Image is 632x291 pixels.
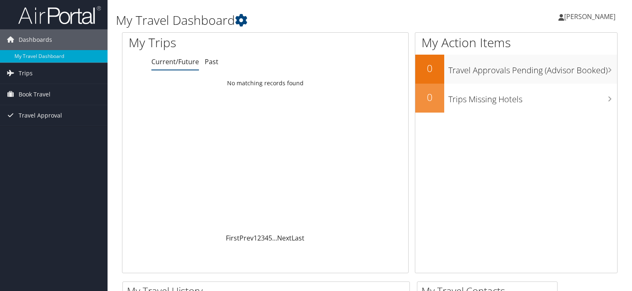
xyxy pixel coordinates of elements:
h1: My Trips [129,34,283,51]
a: First [226,233,239,243]
h2: 0 [415,90,444,104]
h3: Travel Approvals Pending (Advisor Booked) [448,60,617,76]
a: Past [205,57,218,66]
span: Trips [19,63,33,84]
a: 2 [257,233,261,243]
span: Travel Approval [19,105,62,126]
h3: Trips Missing Hotels [448,89,617,105]
a: 3 [261,233,265,243]
a: Next [277,233,292,243]
a: Last [292,233,304,243]
span: Dashboards [19,29,52,50]
span: [PERSON_NAME] [564,12,615,21]
a: 0Travel Approvals Pending (Advisor Booked) [415,55,617,84]
a: [PERSON_NAME] [558,4,624,29]
h2: 0 [415,61,444,75]
a: Current/Future [151,57,199,66]
h1: My Action Items [415,34,617,51]
a: 1 [254,233,257,243]
a: 4 [265,233,268,243]
a: 5 [268,233,272,243]
span: … [272,233,277,243]
a: Prev [239,233,254,243]
h1: My Travel Dashboard [116,12,455,29]
span: Book Travel [19,84,50,105]
td: No matching records found [122,76,408,91]
a: 0Trips Missing Hotels [415,84,617,113]
img: airportal-logo.png [18,5,101,25]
